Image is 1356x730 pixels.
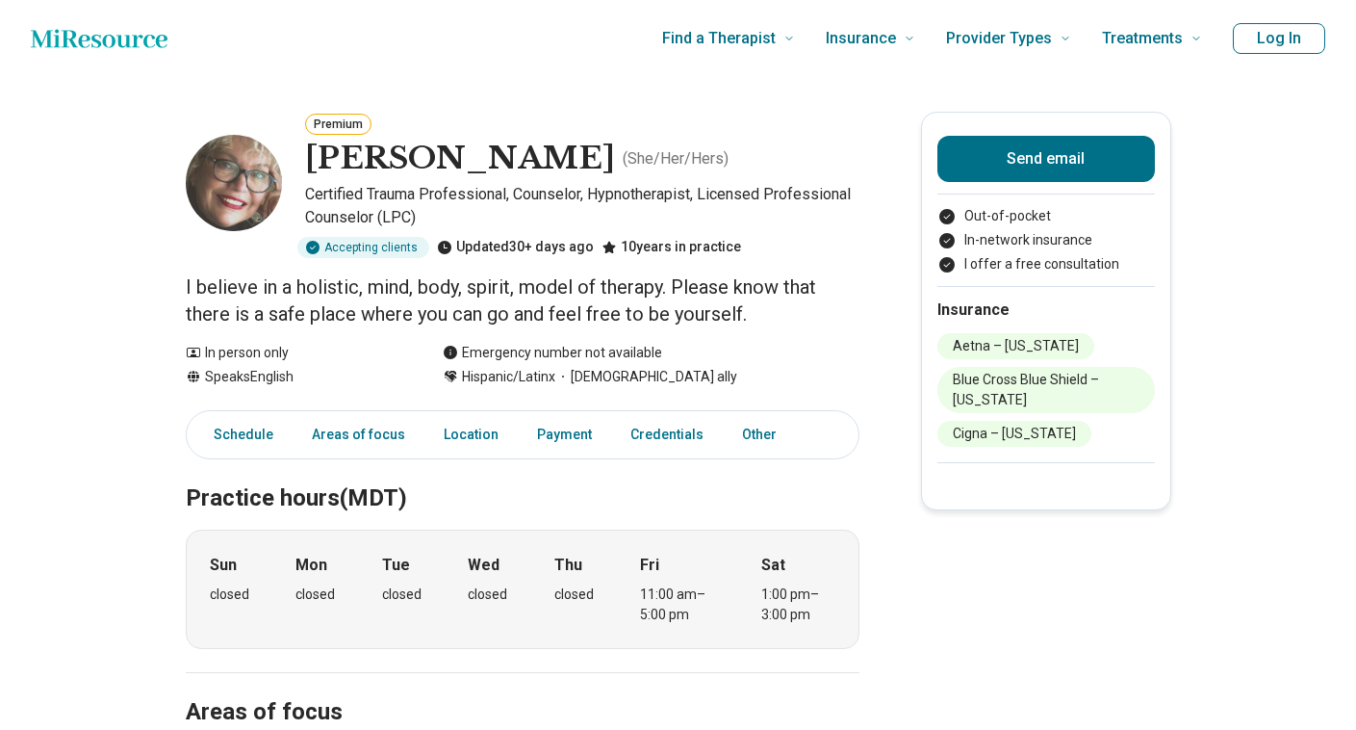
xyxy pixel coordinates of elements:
h2: Practice hours (MDT) [186,436,859,515]
h2: Areas of focus [186,650,859,729]
a: Payment [525,415,603,455]
a: Areas of focus [300,415,417,455]
h2: Insurance [937,299,1155,322]
span: Insurance [826,25,896,52]
strong: Sat [761,554,785,577]
div: 11:00 am – 5:00 pm [640,585,714,625]
strong: Mon [295,554,327,577]
li: In-network insurance [937,230,1155,250]
button: Premium [305,114,371,135]
div: closed [554,585,594,605]
strong: Wed [468,554,499,577]
div: Speaks English [186,367,404,387]
strong: Fri [640,554,659,577]
a: Location [432,415,510,455]
div: Emergency number not available [443,343,662,363]
p: Certified Trauma Professional, Counselor, Hypnotherapist, Licensed Professional Counselor (LPC) [305,183,859,229]
div: closed [210,585,249,605]
ul: Payment options [937,206,1155,274]
li: I offer a free consultation [937,254,1155,274]
li: Blue Cross Blue Shield – [US_STATE] [937,367,1155,413]
h1: [PERSON_NAME] [305,139,615,179]
button: Send email [937,136,1155,182]
span: Provider Types [946,25,1052,52]
li: Cigna – [US_STATE] [937,421,1091,447]
div: closed [382,585,422,605]
div: In person only [186,343,404,363]
div: 10 years in practice [601,237,741,258]
div: 1:00 pm – 3:00 pm [761,585,835,625]
strong: Thu [554,554,582,577]
a: Other [730,415,800,455]
div: closed [468,585,507,605]
span: Treatments [1102,25,1183,52]
button: Log In [1233,23,1325,54]
span: Find a Therapist [662,25,776,52]
a: Credentials [619,415,715,455]
li: Out-of-pocket [937,206,1155,226]
a: Home page [31,19,167,58]
div: closed [295,585,335,605]
img: Diana Rosen, Certified Trauma Professional [186,135,282,231]
p: ( She/Her/Hers ) [623,147,729,170]
span: Hispanic/Latinx [462,367,555,387]
p: I believe in a holistic, mind, body, spirit, model of therapy. Please know that there is a safe p... [186,274,859,327]
li: Aetna – [US_STATE] [937,333,1094,359]
a: Schedule [191,415,285,455]
strong: Sun [210,554,237,577]
div: When does the program meet? [186,530,859,649]
strong: Tue [382,554,410,577]
div: Accepting clients [297,237,429,258]
span: [DEMOGRAPHIC_DATA] ally [555,367,737,387]
div: Updated 30+ days ago [437,237,594,258]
